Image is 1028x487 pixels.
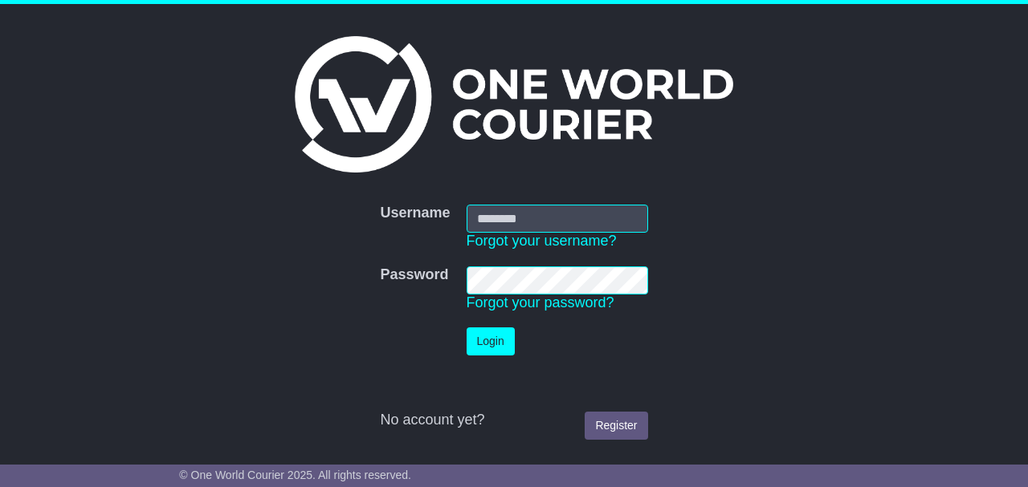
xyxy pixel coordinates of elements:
label: Username [380,205,450,222]
img: One World [295,36,733,172]
button: Login [467,327,515,355]
a: Forgot your username? [467,233,617,249]
div: No account yet? [380,412,647,429]
label: Password [380,266,448,284]
span: © One World Courier 2025. All rights reserved. [179,469,411,481]
a: Forgot your password? [467,294,614,310]
a: Register [585,412,647,440]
